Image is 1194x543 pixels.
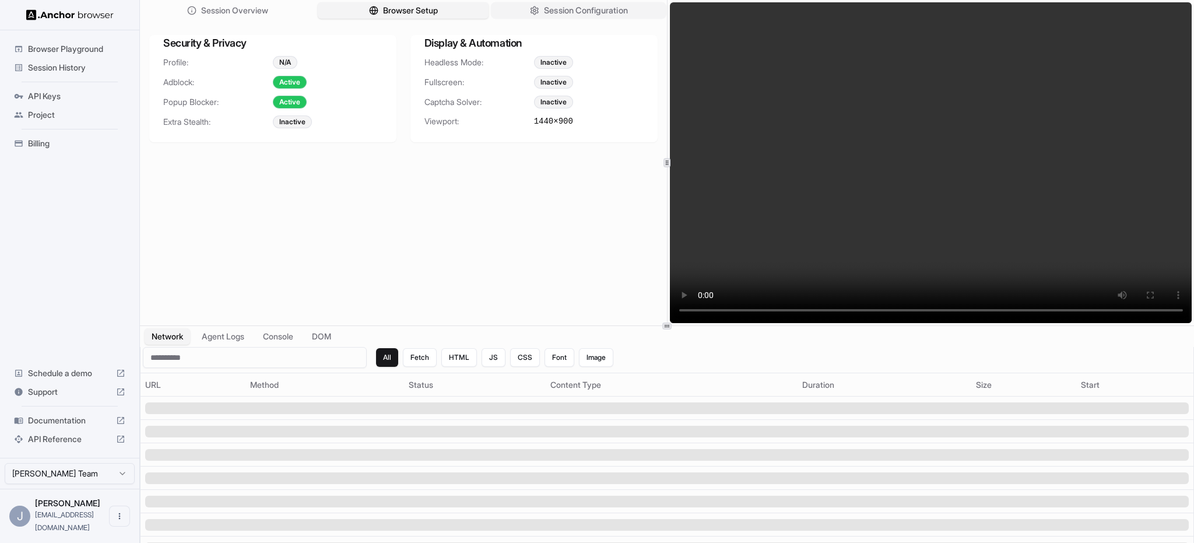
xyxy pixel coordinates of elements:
div: Inactive [534,56,573,69]
span: Documentation [28,415,111,426]
div: API Reference [9,430,130,449]
div: URL [145,379,241,391]
div: N/A [273,56,297,69]
div: J [9,506,30,527]
div: Support [9,383,130,401]
span: Jovan Wong [35,498,100,508]
button: HTML [441,348,477,367]
div: Inactive [273,115,312,128]
div: Content Type [550,379,793,391]
button: Fetch [403,348,437,367]
span: Adblock: [163,76,273,88]
div: Status [409,379,541,391]
div: Active [273,96,307,108]
div: Method [250,379,399,391]
button: DOM [305,328,338,345]
span: Fullscreen: [424,76,534,88]
span: Viewport: [424,115,534,127]
div: Browser Playground [9,40,130,58]
button: CSS [510,348,540,367]
div: Start [1081,379,1189,391]
span: Extra Stealth: [163,116,273,128]
div: Project [9,106,130,124]
span: Project [28,109,125,121]
span: Popup Blocker: [163,96,273,108]
div: API Keys [9,87,130,106]
h3: Security & Privacy [163,35,382,51]
div: Active [273,76,307,89]
span: Session History [28,62,125,73]
span: Billing [28,138,125,149]
div: Session History [9,58,130,77]
span: Browser Setup [383,5,438,16]
button: Agent Logs [195,328,251,345]
h3: Display & Automation [424,35,644,51]
div: Schedule a demo [9,364,130,383]
button: Font [545,348,574,367]
span: Schedule a demo [28,367,111,379]
span: Browser Playground [28,43,125,55]
div: Inactive [534,96,573,108]
div: Duration [802,379,967,391]
span: 1440 × 900 [534,115,573,127]
button: Open menu [109,506,130,527]
button: Network [145,328,190,345]
div: Documentation [9,411,130,430]
span: API Reference [28,433,111,445]
button: JS [482,348,505,367]
span: Session Configuration [544,5,628,17]
span: wjwenn@gmail.com [35,510,94,532]
span: Support [28,386,111,398]
span: Headless Mode: [424,57,534,68]
span: Captcha Solver: [424,96,534,108]
span: Session Overview [201,5,268,16]
button: Console [256,328,300,345]
button: Image [579,348,613,367]
span: Profile: [163,57,273,68]
span: API Keys [28,90,125,102]
div: Billing [9,134,130,153]
div: Inactive [534,76,573,89]
img: Anchor Logo [26,9,114,20]
div: Size [976,379,1072,391]
button: All [376,348,398,367]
